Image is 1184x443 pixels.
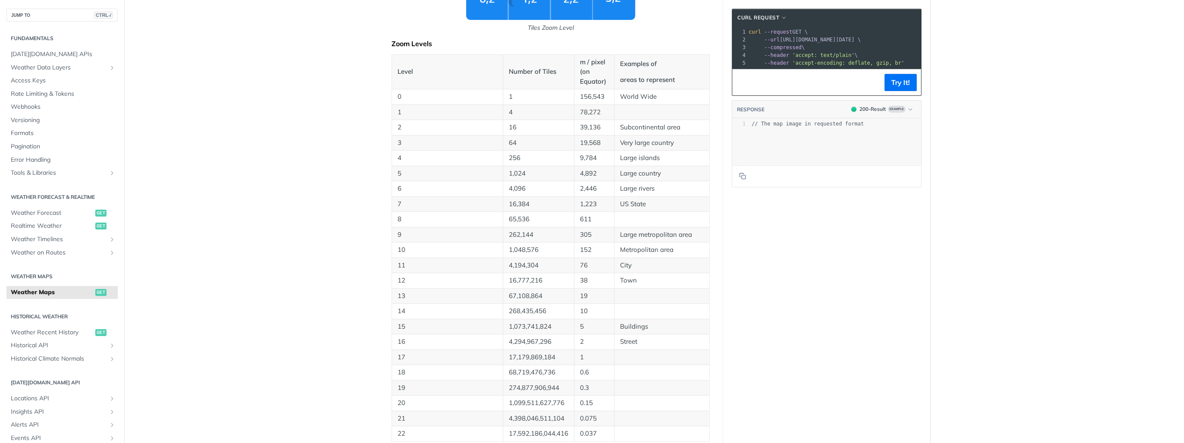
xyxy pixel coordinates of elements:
a: Error Handling [6,154,118,167]
p: 1,073,741,824 [509,322,568,332]
a: Weather Forecastget [6,207,118,220]
div: 200 - Result [859,105,886,113]
span: Weather Recent History [11,328,93,337]
span: \ [749,44,805,50]
p: 6 [398,184,497,194]
button: 200200-ResultExample [847,105,917,113]
h2: Weather Maps [6,273,118,280]
p: 1,048,576 [509,245,568,255]
span: --request [764,29,792,35]
p: 19 [580,291,608,301]
span: Events API [11,434,106,443]
p: 268,435,456 [509,306,568,316]
p: 13 [398,291,497,301]
span: CTRL-/ [94,12,113,19]
span: --url [764,37,780,43]
p: Very large country [620,138,704,148]
p: Metropolitan area [620,245,704,255]
p: 10 [398,245,497,255]
p: 4 [398,153,497,163]
p: 17,592,186,044,416 [509,429,568,439]
button: Show subpages for Insights API [109,408,116,415]
span: Error Handling [11,156,116,164]
p: 16,384 [509,199,568,209]
button: JUMP TOCTRL-/ [6,9,118,22]
p: 16 [509,123,568,132]
p: 11 [398,261,497,270]
p: 5 [580,322,608,332]
p: 68,719,476,736 [509,368,568,377]
p: 8 [398,214,497,224]
a: Weather on RoutesShow subpages for Weather on Routes [6,246,118,259]
p: 0.075 [580,414,608,424]
p: 65,536 [509,214,568,224]
p: 0.15 [580,398,608,408]
p: 19,568 [580,138,608,148]
p: 4,096 [509,184,568,194]
span: Versioning [11,116,116,125]
a: Alerts APIShow subpages for Alerts API [6,418,118,431]
button: Try It! [884,74,917,91]
p: 21 [398,414,497,424]
h2: Historical Weather [6,313,118,320]
span: Realtime Weather [11,222,93,230]
p: 4,194,304 [509,261,568,270]
p: 19 [398,383,497,393]
button: cURL Request [734,13,790,22]
p: 76 [580,261,608,270]
a: Insights APIShow subpages for Insights API [6,405,118,418]
p: Buildings [620,322,704,332]
p: 152 [580,245,608,255]
span: 200 [851,107,856,112]
p: 3 [398,138,497,148]
a: Historical APIShow subpages for Historical API [6,339,118,352]
button: Show subpages for Weather Data Layers [109,64,116,71]
button: RESPONSE [736,105,765,114]
a: Access Keys [6,74,118,87]
span: GET \ [749,29,808,35]
a: Versioning [6,114,118,127]
span: Rate Limiting & Tokens [11,90,116,98]
a: Weather Recent Historyget [6,326,118,339]
a: Weather Mapsget [6,286,118,299]
p: 14 [398,306,497,316]
div: 2 [732,36,747,44]
p: 9 [398,230,497,240]
p: Examples of [620,59,704,69]
a: Locations APIShow subpages for Locations API [6,392,118,405]
span: Weather Maps [11,288,93,297]
div: 1 [732,28,747,36]
a: Weather TimelinesShow subpages for Weather Timelines [6,233,118,246]
p: 1,024 [509,169,568,179]
a: Rate Limiting & Tokens [6,88,118,101]
p: Subcontinental area [620,123,704,132]
p: 0.037 [580,429,608,439]
p: Tiles Zoom Level [392,23,710,32]
div: 1 [732,120,745,128]
a: Tools & LibrariesShow subpages for Tools & Libraries [6,167,118,179]
p: 9,784 [580,153,608,163]
span: 'accept-encoding: deflate, gzip, br' [792,60,904,66]
p: 1 [509,92,568,102]
div: 5 [732,59,747,67]
button: Show subpages for Weather on Routes [109,249,116,256]
span: \ [749,52,858,58]
p: 4,892 [580,169,608,179]
span: Example [888,106,905,113]
p: 16,777,216 [509,276,568,286]
p: Town [620,276,704,286]
span: Formats [11,129,116,138]
a: Formats [6,127,118,140]
button: Show subpages for Weather Timelines [109,236,116,243]
span: 'accept: text/plain' [792,52,855,58]
p: 20 [398,398,497,408]
p: 1 [398,107,497,117]
span: get [95,223,106,229]
p: 15 [398,322,497,332]
p: Large rivers [620,184,704,194]
h2: Weather Forecast & realtime [6,193,118,201]
a: Webhooks [6,101,118,113]
p: Street [620,337,704,347]
p: Large country [620,169,704,179]
span: Historical Climate Normals [11,355,106,363]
